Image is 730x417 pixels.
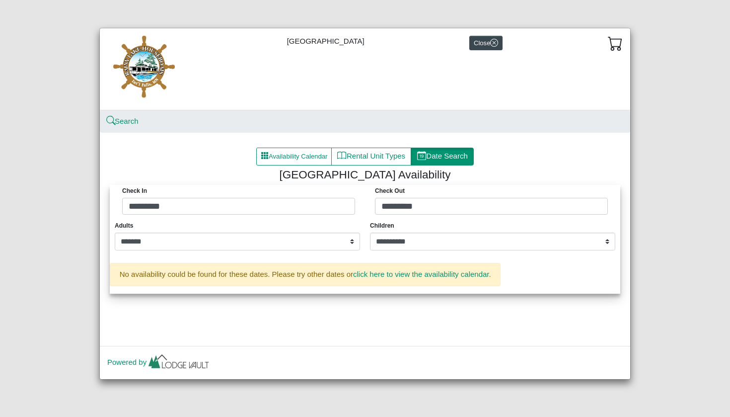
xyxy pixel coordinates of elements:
h4: [GEOGRAPHIC_DATA] Availability [112,168,618,181]
a: click here to view the availability calendar [353,270,489,278]
button: bookRental Unit Types [331,148,411,166]
button: calendar dateDate Search [411,148,474,166]
img: lv-small.ca335149.png [146,352,211,374]
svg: search [107,117,115,125]
img: 55466189-bbd8-41c3-ab33-5e957c8145a3.jpg [107,36,182,102]
svg: x circle [490,39,498,47]
div: No availability could be found for these dates. Please try other dates or . [110,263,501,286]
input: Check in [122,198,355,215]
div: [GEOGRAPHIC_DATA] [100,28,630,110]
svg: book [337,151,347,161]
svg: grid3x3 gap fill [261,152,269,160]
label: Check Out [375,186,405,195]
button: grid3x3 gap fillAvailability Calendar [256,148,332,166]
button: Closex circle [469,36,503,50]
span: Children [370,221,394,230]
svg: calendar date [417,151,427,161]
svg: cart [608,36,623,51]
a: searchSearch [107,117,139,125]
span: Adults [115,221,133,230]
input: Check out [375,198,608,215]
label: Check in [122,186,147,195]
a: Powered by [107,358,211,366]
